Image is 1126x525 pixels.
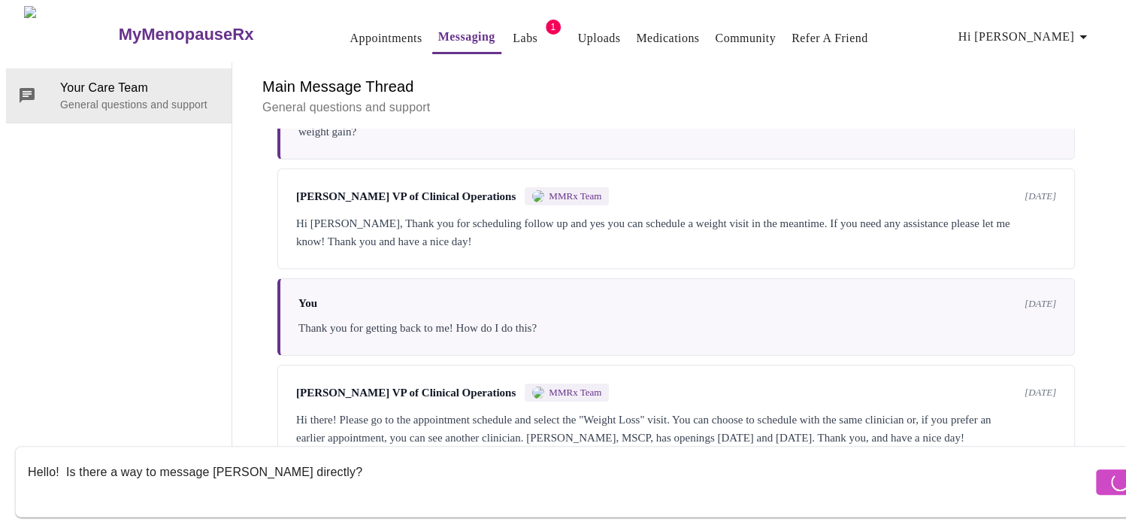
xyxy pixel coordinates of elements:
span: Hi [PERSON_NAME] [958,26,1092,47]
span: [DATE] [1025,298,1056,310]
button: Community [709,23,782,53]
h6: Main Message Thread [262,74,1090,99]
a: Uploads [578,28,621,49]
span: MMRx Team [549,190,601,202]
img: MMRX [532,190,544,202]
div: Hi there! Please go to the appointment schedule and select the "Weight Loss" visit. You can choos... [296,411,1056,447]
p: General questions and support [262,99,1090,117]
span: [DATE] [1025,387,1056,399]
button: Refer a Friend [785,23,874,53]
span: [PERSON_NAME] VP of Clinical Operations [296,387,516,399]
a: Labs [513,28,537,49]
a: Refer a Friend [792,28,868,49]
span: Your Care Team [60,79,219,97]
span: [DATE] [1025,190,1056,202]
a: Medications [636,28,699,49]
div: Your Care TeamGeneral questions and support [6,68,232,123]
a: Messaging [438,26,495,47]
img: MyMenopauseRx Logo [24,6,117,62]
span: 1 [546,20,561,35]
img: MMRX [532,387,544,399]
div: Thank you for getting back to me! How do I do this? [298,319,1056,337]
div: Hi [PERSON_NAME], Thank you for scheduling follow up and yes you can schedule a weight visit in t... [296,214,1056,250]
a: Community [715,28,776,49]
textarea: Send a message about your appointment [28,457,1092,505]
button: Uploads [572,23,627,53]
button: Hi [PERSON_NAME] [952,22,1098,52]
p: General questions and support [60,97,219,112]
span: [PERSON_NAME] VP of Clinical Operations [296,190,516,203]
span: You [298,297,317,310]
span: MMRx Team [549,387,601,399]
a: Appointments [350,28,422,49]
button: Appointments [344,23,428,53]
button: Messaging [432,22,501,54]
button: Medications [630,23,705,53]
h3: MyMenopauseRx [119,25,254,44]
button: Labs [501,23,549,53]
a: MyMenopauseRx [117,8,313,61]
